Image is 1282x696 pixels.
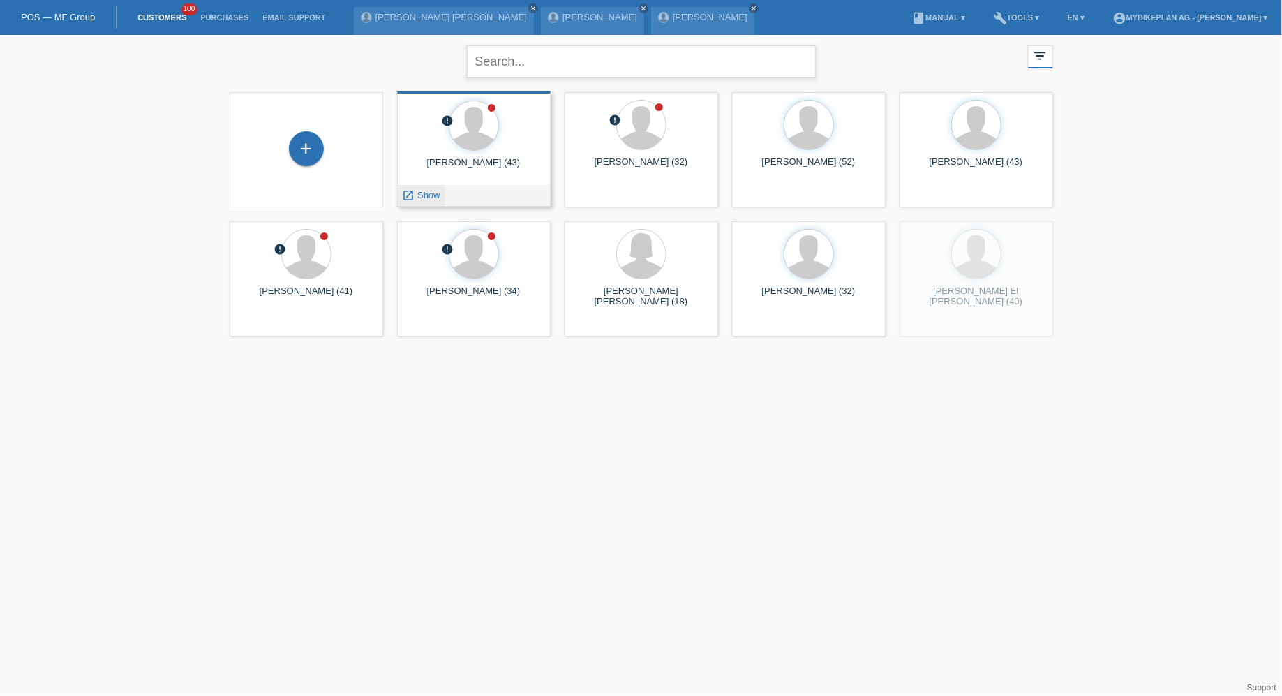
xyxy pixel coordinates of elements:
[528,3,538,13] a: close
[241,286,372,308] div: [PERSON_NAME] (41)
[609,114,622,128] div: unconfirmed, pending
[408,157,539,179] div: [PERSON_NAME] (43)
[904,13,972,22] a: bookManual ▾
[750,5,757,12] i: close
[193,13,255,22] a: Purchases
[639,3,648,13] a: close
[375,12,527,22] a: [PERSON_NAME] [PERSON_NAME]
[274,243,287,258] div: unconfirmed, pending
[403,189,415,202] i: launch
[911,156,1042,179] div: [PERSON_NAME] (43)
[911,286,1042,308] div: [PERSON_NAME] El [PERSON_NAME] (40)
[403,190,440,200] a: launch Show
[743,156,874,179] div: [PERSON_NAME] (52)
[442,243,454,258] div: unconfirmed, pending
[749,3,759,13] a: close
[530,5,537,12] i: close
[442,114,454,127] i: error
[1247,683,1276,693] a: Support
[993,11,1007,25] i: build
[442,114,454,129] div: unconfirmed, pending
[576,286,707,308] div: [PERSON_NAME] [PERSON_NAME] (18)
[181,3,198,15] span: 100
[673,12,747,22] a: [PERSON_NAME]
[576,156,707,179] div: [PERSON_NAME] (32)
[911,11,925,25] i: book
[1112,11,1126,25] i: account_circle
[131,13,193,22] a: Customers
[442,243,454,256] i: error
[274,243,287,256] i: error
[467,45,816,78] input: Search...
[1033,48,1048,64] i: filter_list
[290,137,323,161] div: Add customer
[1105,13,1275,22] a: account_circleMybikeplan AG - [PERSON_NAME] ▾
[609,114,622,126] i: error
[408,286,539,308] div: [PERSON_NAME] (34)
[986,13,1047,22] a: buildTools ▾
[21,12,95,22] a: POS — MF Group
[417,190,440,200] span: Show
[743,286,874,308] div: [PERSON_NAME] (32)
[1061,13,1091,22] a: EN ▾
[640,5,647,12] i: close
[562,12,637,22] a: [PERSON_NAME]
[255,13,332,22] a: Email Support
